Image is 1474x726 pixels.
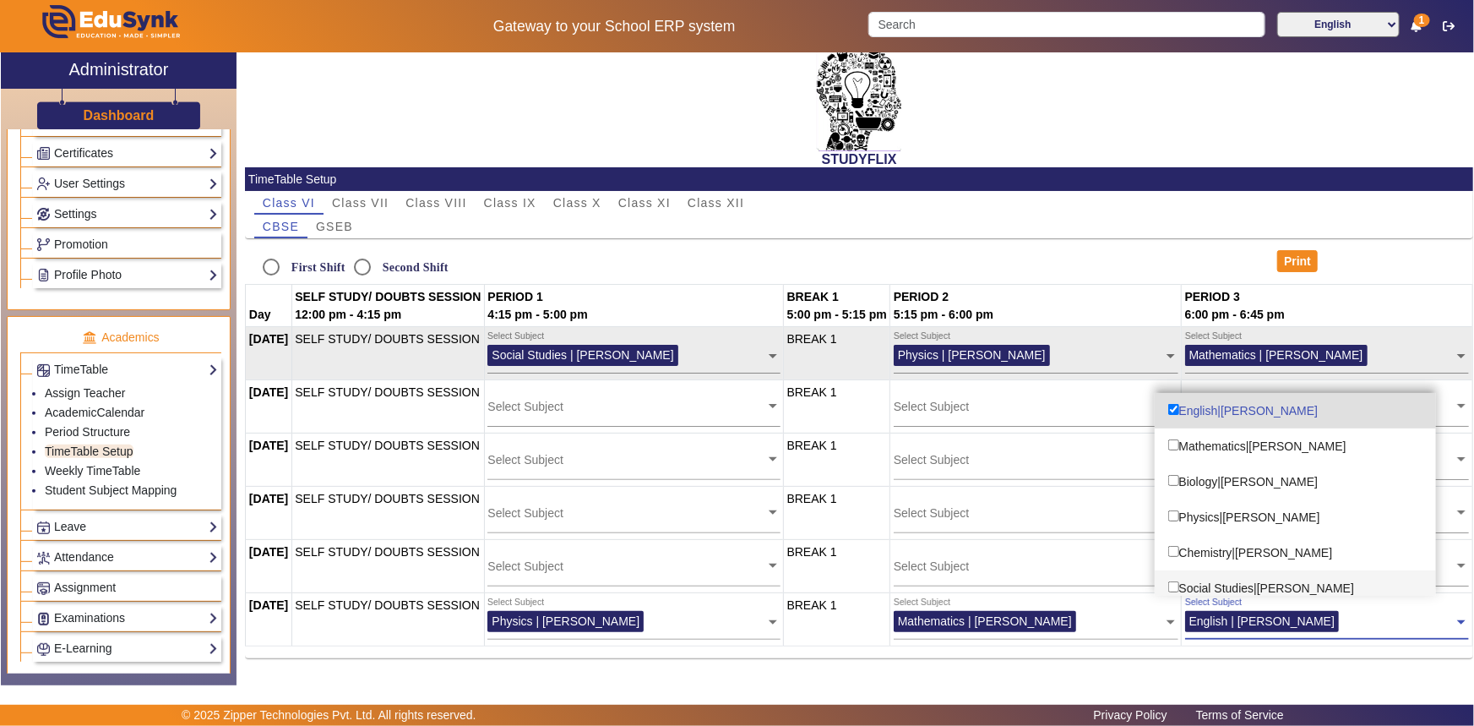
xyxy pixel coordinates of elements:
[54,237,108,251] span: Promotion
[245,151,1473,167] h2: STUDYFLIX
[249,439,288,452] span: [DATE]
[1277,250,1318,272] button: Print
[37,238,50,251] img: Branchoperations.png
[295,385,480,399] span: SELF STUDY/ DOUBTS SESSION
[249,598,288,612] span: [DATE]
[36,235,218,254] a: Promotion
[618,197,671,209] span: Class XI
[1155,570,1436,606] div: Social Studies|[PERSON_NAME]
[295,492,480,505] span: SELF STUDY/ DOUBTS SESSION
[83,106,155,124] a: Dashboard
[249,385,288,399] span: [DATE]
[291,285,484,327] th: SELF STUDY/ DOUBTS SESSION 12:00 pm - 4:15 pm
[249,545,288,559] span: [DATE]
[245,167,1473,191] mat-card-header: TimeTable Setup
[784,285,890,327] th: BREAK 1 5:00 pm - 5:15 pm
[316,221,353,232] span: GSEB
[84,107,155,123] h3: Dashboard
[45,483,177,497] a: Student Subject Mapping
[894,596,950,609] div: Select Subject
[378,18,851,35] h5: Gateway to your School ERP system
[1188,704,1292,726] a: Terms of Service
[295,598,480,612] span: SELF STUDY/ DOUBTS SESSION
[787,439,837,452] span: BREAK 1
[1155,393,1436,596] ng-dropdown-panel: Options List
[45,425,130,439] a: Period Structure
[492,348,673,362] span: Social Studies | [PERSON_NAME]
[54,581,116,594] span: Assignment
[37,582,50,595] img: Assignments.png
[553,197,601,209] span: Class X
[45,445,133,458] a: TimeTable Setup
[45,406,144,419] a: AcademicCalendar
[246,285,291,327] th: Day
[890,285,1182,327] th: PERIOD 2 5:15 pm - 6:00 pm
[1155,499,1436,535] div: Physics|[PERSON_NAME]
[295,545,480,559] span: SELF STUDY/ DOUBTS SESSION
[898,348,1046,362] span: Physics | [PERSON_NAME]
[487,596,544,609] div: Select Subject
[1414,14,1430,27] span: 1
[787,332,837,346] span: BREAK 1
[69,59,169,79] h2: Administrator
[492,614,639,628] span: Physics | [PERSON_NAME]
[484,197,536,209] span: Class IX
[894,330,950,343] div: Select Subject
[1155,393,1436,429] div: English|[PERSON_NAME]
[182,707,476,724] p: © 2025 Zipper Technologies Pvt. Ltd. All rights reserved.
[487,330,544,343] div: Select Subject
[1189,348,1363,362] span: Mathematics | [PERSON_NAME]
[1155,429,1436,464] div: Mathematics|[PERSON_NAME]
[379,260,449,275] label: Second Shift
[787,598,837,612] span: BREAK 1
[787,545,837,559] span: BREAK 1
[1155,464,1436,499] div: Biology|[PERSON_NAME]
[405,197,466,209] span: Class VIII
[484,285,783,327] th: PERIOD 1 4:15 pm - 5:00 pm
[1182,285,1473,327] th: PERIOD 3 6:00 pm - 6:45 pm
[787,385,837,399] span: BREAK 1
[45,464,140,478] a: Weekly TimeTable
[787,492,837,505] span: BREAK 1
[20,329,221,347] p: Academics
[263,221,299,232] span: CBSE
[295,332,480,346] span: SELF STUDY/ DOUBTS SESSION
[332,197,389,209] span: Class VII
[817,45,901,151] img: 4+gAAAAZJREFUAwCLXB3QkCMzSAAAAABJRU5ErkJggg==
[36,578,218,598] a: Assignment
[1085,704,1176,726] a: Privacy Policy
[1,52,237,89] a: Administrator
[1185,330,1242,343] div: Select Subject
[263,197,315,209] span: Class VI
[249,492,288,505] span: [DATE]
[249,332,288,346] span: [DATE]
[868,12,1265,37] input: Search
[1189,614,1335,628] span: English | [PERSON_NAME]
[45,386,125,400] a: Assign Teacher
[898,614,1072,628] span: Mathematics | [PERSON_NAME]
[295,439,480,452] span: SELF STUDY/ DOUBTS SESSION
[288,260,345,275] label: First Shift
[1155,535,1436,570] div: Chemistry|[PERSON_NAME]
[1185,596,1242,609] div: Select Subject
[688,197,744,209] span: Class XII
[82,330,97,346] img: academic.png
